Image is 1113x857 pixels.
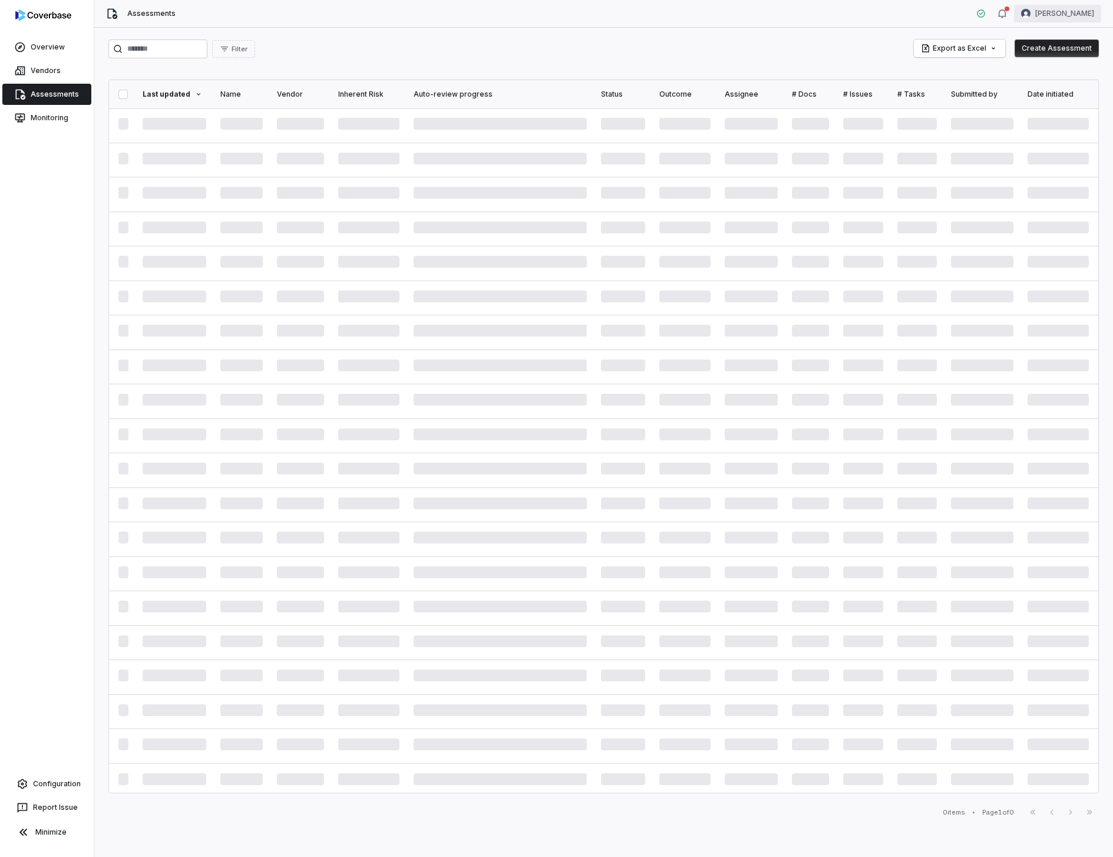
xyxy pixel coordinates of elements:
[143,90,206,99] div: Last updated
[5,797,89,818] button: Report Issue
[5,820,89,844] button: Minimize
[1021,9,1031,18] img: Amanda Pettenati avatar
[212,40,255,58] button: Filter
[232,45,247,54] span: Filter
[338,90,399,99] div: Inherent Risk
[659,90,711,99] div: Outcome
[1015,39,1099,57] button: Create Assessment
[843,90,884,99] div: # Issues
[1014,5,1101,22] button: Amanda Pettenati avatar[PERSON_NAME]
[2,84,91,105] a: Assessments
[220,90,263,99] div: Name
[951,90,1013,99] div: Submitted by
[897,90,937,99] div: # Tasks
[1028,90,1089,99] div: Date initiated
[127,9,176,18] span: Assessments
[982,808,1014,817] div: Page 1 of 0
[601,90,645,99] div: Status
[2,60,91,81] a: Vendors
[277,90,323,99] div: Vendor
[414,90,587,99] div: Auto-review progress
[15,9,71,21] img: logo-D7KZi-bG.svg
[792,90,829,99] div: # Docs
[1035,9,1094,18] span: [PERSON_NAME]
[943,808,965,817] div: 0 items
[2,107,91,128] a: Monitoring
[972,808,975,816] div: •
[5,773,89,795] a: Configuration
[914,39,1005,57] button: Export as Excel
[2,37,91,58] a: Overview
[725,90,777,99] div: Assignee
